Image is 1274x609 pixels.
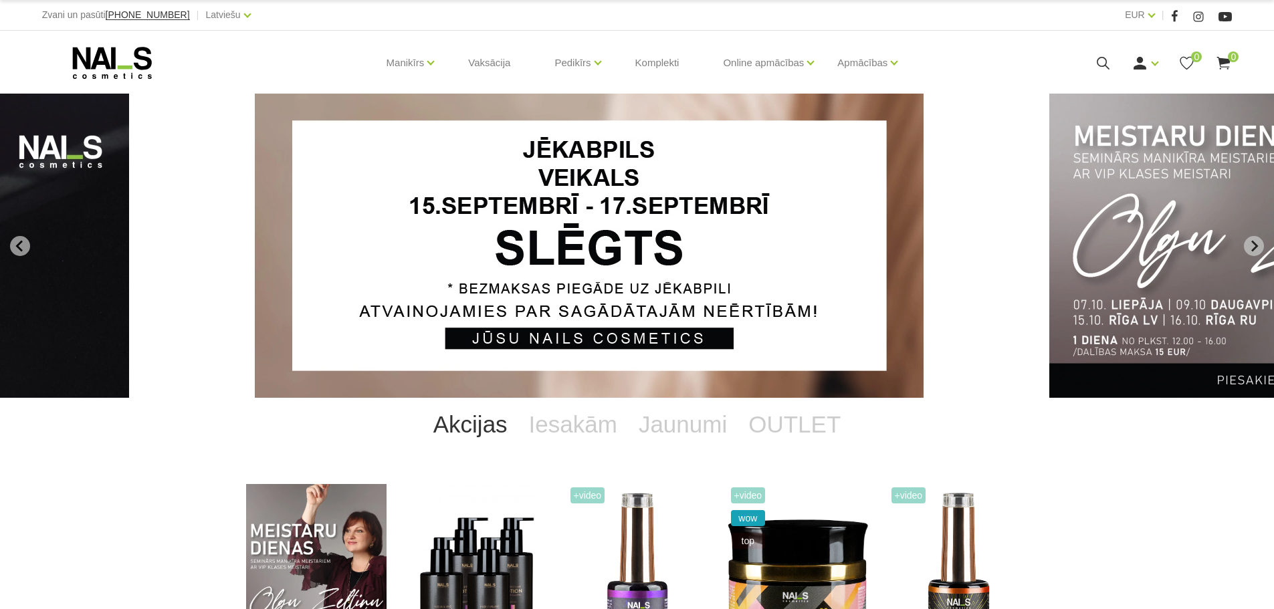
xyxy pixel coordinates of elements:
[387,36,425,90] a: Manikīrs
[255,94,1019,398] li: 1 of 14
[518,398,628,451] a: Iesakām
[423,398,518,451] a: Akcijas
[1228,51,1239,62] span: 0
[106,10,190,20] a: [PHONE_NUMBER]
[106,9,190,20] span: [PHONE_NUMBER]
[10,236,30,256] button: Go to last slide
[891,487,926,503] span: +Video
[457,31,521,95] a: Vaksācija
[554,36,591,90] a: Pedikīrs
[1215,55,1232,72] a: 0
[731,487,766,503] span: +Video
[738,398,851,451] a: OUTLET
[628,398,738,451] a: Jaunumi
[837,36,887,90] a: Apmācības
[197,7,199,23] span: |
[625,31,690,95] a: Komplekti
[731,533,766,549] span: top
[731,510,766,526] span: wow
[723,36,804,90] a: Online apmācības
[206,7,241,23] a: Latviešu
[570,487,605,503] span: +Video
[1162,7,1164,23] span: |
[1125,7,1145,23] a: EUR
[1191,51,1202,62] span: 0
[42,7,190,23] div: Zvani un pasūti
[1244,236,1264,256] button: Next slide
[1178,55,1195,72] a: 0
